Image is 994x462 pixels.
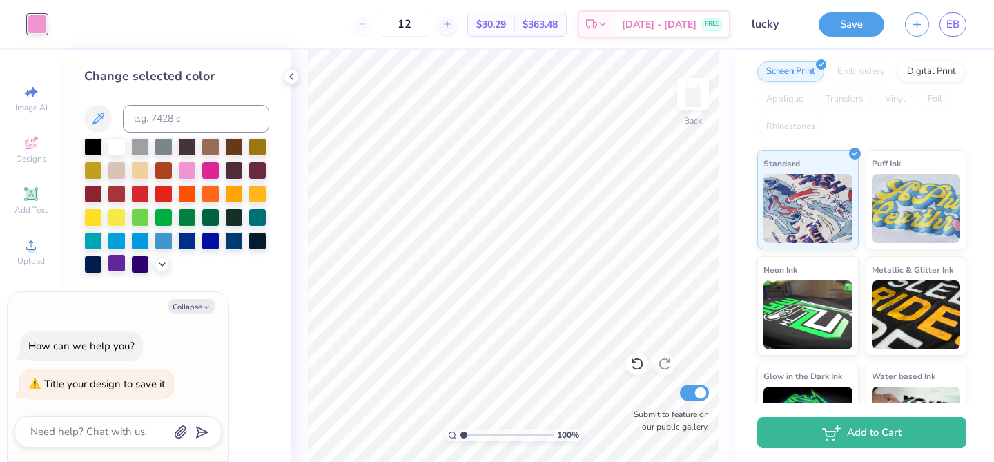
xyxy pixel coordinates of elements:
img: Glow in the Dark Ink [763,387,852,456]
span: Designs [16,153,46,164]
span: Standard [763,156,800,171]
span: Water based Ink [872,369,935,383]
input: Untitled Design [741,10,808,38]
a: EB [939,12,966,37]
div: Rhinestones [757,117,824,137]
span: Neon Ink [763,262,797,277]
label: Submit to feature on our public gallery. [626,408,709,433]
input: e.g. 7428 c [123,105,269,133]
img: Puff Ink [872,174,961,243]
img: Back [679,80,707,108]
span: 100 % [557,429,579,441]
div: Change selected color [84,67,269,86]
img: Water based Ink [872,387,961,456]
span: Puff Ink [872,156,901,171]
div: Title your design to save it [44,377,165,391]
span: Upload [17,256,45,267]
span: Add Text [14,204,48,215]
span: $363.48 [523,17,558,32]
div: Screen Print [757,61,824,82]
span: EB [946,17,959,32]
img: Metallic & Glitter Ink [872,280,961,349]
div: How can we help you? [28,339,135,353]
div: Digital Print [898,61,965,82]
div: Foil [919,89,951,110]
button: Collapse [168,299,215,314]
span: [DATE] - [DATE] [622,17,696,32]
div: Vinyl [876,89,915,110]
span: FREE [705,19,719,29]
span: $30.29 [476,17,506,32]
button: Save [819,12,884,37]
span: Metallic & Glitter Ink [872,262,953,277]
img: Neon Ink [763,280,852,349]
span: Glow in the Dark Ink [763,369,842,383]
button: Add to Cart [757,417,966,448]
div: Back [684,115,702,127]
div: Transfers [817,89,872,110]
div: Embroidery [828,61,894,82]
input: – – [378,12,431,37]
img: Standard [763,174,852,243]
span: Image AI [15,102,48,113]
div: Applique [757,89,812,110]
